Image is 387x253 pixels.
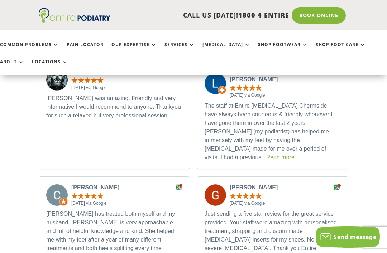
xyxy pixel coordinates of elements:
a: Pain Locator [67,42,104,58]
span: Rated 5 [71,193,104,199]
p: The staff at Entire [MEDICAL_DATA] Chermside have always been courteous & friendly whenever I hav... [205,102,341,162]
h3: [PERSON_NAME] [230,184,330,191]
span: Rated 5 [230,193,262,199]
h3: [PERSON_NAME] [71,184,172,191]
span: [DATE] via Google [230,201,341,206]
a: Book Online [292,7,346,24]
a: Our Expertise [111,42,157,58]
a: Locations [32,59,68,75]
span: [DATE] via Google [230,93,341,98]
h3: [PERSON_NAME] Sim-[PERSON_NAME] [230,69,330,84]
a: Read more [266,154,295,160]
span: [DATE] via Google [71,85,182,91]
span: Rated 5 [71,77,104,83]
a: Shop Footwear [258,42,308,58]
span: Send message [334,233,376,241]
span: [DATE] via Google [71,201,182,206]
a: [MEDICAL_DATA] [202,42,250,58]
a: Entire Podiatry [39,17,110,24]
a: Services [164,42,195,58]
img: logo (1) [39,8,110,23]
button: Send message [316,226,380,248]
span: Rated 5 [230,84,262,91]
span: 1800 4 ENTIRE [238,11,289,19]
a: Shop Foot Care [316,42,365,58]
p: [PERSON_NAME] was amazing. Friendly and very informative I would recommend to anyone. Thankyou fo... [46,94,182,120]
p: CALL US [DATE]! [110,11,289,20]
